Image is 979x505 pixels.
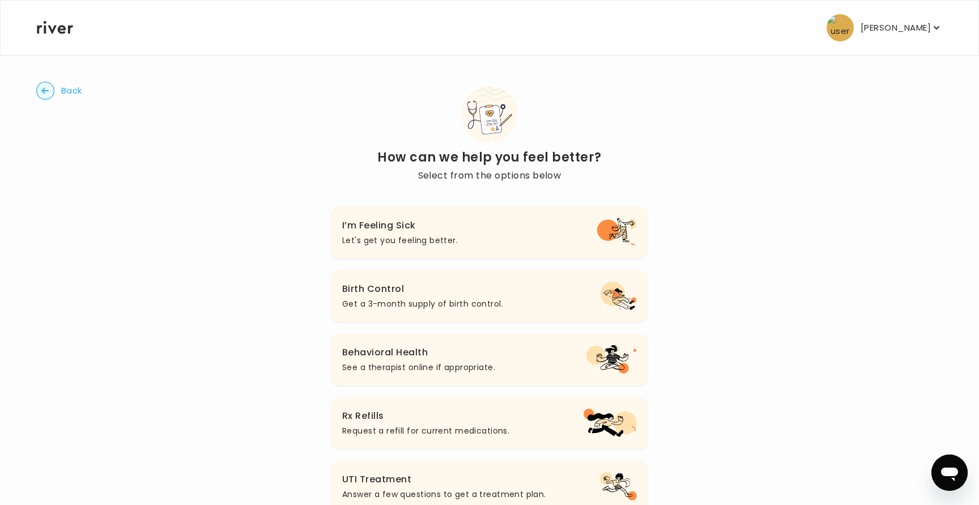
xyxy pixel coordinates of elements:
button: Rx RefillsRequest a refill for current medications. [331,397,648,449]
h3: Rx Refills [342,408,509,424]
iframe: Button to launch messaging window [931,455,968,491]
button: Back [36,82,82,100]
button: user avatar[PERSON_NAME] [827,14,942,41]
p: Select from the options below [377,168,601,184]
button: I’m Feeling SickLet's get you feeling better. [331,206,648,258]
p: Request a refill for current medications. [342,424,509,438]
button: Behavioral HealthSee a therapist online if appropriate. [331,333,648,385]
span: Back [61,83,82,99]
p: Let's get you feeling better. [342,234,458,247]
h3: UTI Treatment [342,472,546,487]
p: [PERSON_NAME] [861,20,931,36]
h3: Birth Control [342,281,503,297]
h3: I’m Feeling Sick [342,218,458,234]
img: Book Clinic Appointment [461,86,518,143]
button: Birth ControlGet a 3-month supply of birth control. [331,270,648,322]
h3: Behavioral Health [342,345,495,360]
img: user avatar [827,14,854,41]
p: Answer a few questions to get a treatment plan. [342,487,546,501]
h2: How can we help you feel better? [377,150,601,165]
p: Get a 3-month supply of birth control. [342,297,503,311]
p: See a therapist online if appropriate. [342,360,495,374]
